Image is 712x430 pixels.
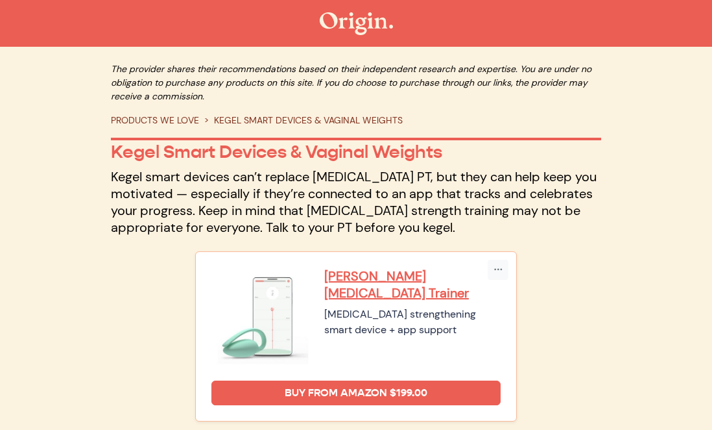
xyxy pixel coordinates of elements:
img: Elvie Pelvic Floor Trainer [211,268,309,365]
p: Kegel smart devices can’t replace [MEDICAL_DATA] PT, but they can help keep you motivated — espec... [111,168,601,236]
a: [PERSON_NAME][MEDICAL_DATA] Trainer [324,268,501,301]
div: [MEDICAL_DATA] strengthening smart device + app support [324,307,501,338]
a: PRODUCTS WE LOVE [111,114,199,126]
p: The provider shares their recommendations based on their independent research and expertise. You ... [111,62,601,103]
img: The Origin Shop [320,12,393,35]
a: Buy from Amazon $199.00 [211,381,501,405]
p: Kegel Smart Devices & Vaginal Weights [111,142,601,163]
li: KEGEL SMART DEVICES & VAGINAL WEIGHTS [199,114,403,127]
